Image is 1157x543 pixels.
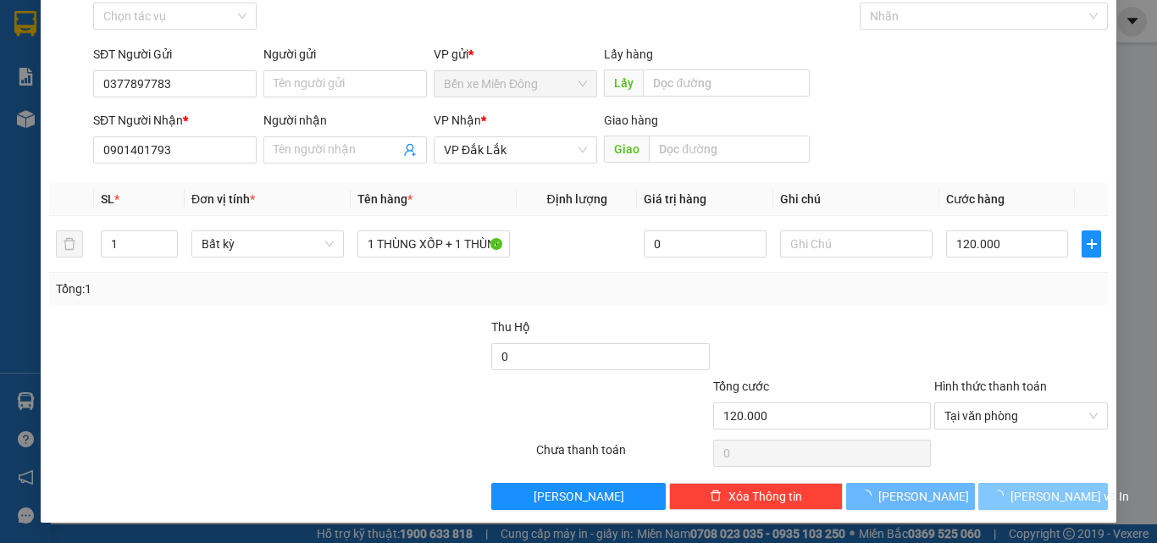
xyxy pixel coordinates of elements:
[846,483,976,510] button: [PERSON_NAME]
[669,483,843,510] button: deleteXóa Thông tin
[101,192,114,206] span: SL
[604,114,658,127] span: Giao hàng
[1082,237,1100,251] span: plus
[8,113,20,125] span: environment
[434,114,481,127] span: VP Nhận
[403,143,417,157] span: user-add
[649,136,810,163] input: Dọc đường
[117,72,225,91] li: VP VP Đắk Lắk
[992,490,1010,501] span: loading
[93,45,257,64] div: SĐT Người Gửi
[117,94,129,106] span: environment
[56,230,83,258] button: delete
[8,72,117,109] li: VP Bến xe Miền Đông
[202,231,334,257] span: Bất kỳ
[357,192,412,206] span: Tên hàng
[773,183,939,216] th: Ghi chú
[93,111,257,130] div: SĐT Người Nhận
[263,111,427,130] div: Người nhận
[604,136,649,163] span: Giao
[978,483,1108,510] button: [PERSON_NAME] và In
[56,280,448,298] div: Tổng: 1
[644,230,766,258] input: 0
[944,403,1098,429] span: Tại văn phòng
[546,192,606,206] span: Định lượng
[946,192,1005,206] span: Cước hàng
[357,230,510,258] input: VD: Bàn, Ghế
[934,380,1047,393] label: Hình thức thanh toán
[444,71,587,97] span: Bến xe Miền Đông
[878,487,969,506] span: [PERSON_NAME]
[604,69,643,97] span: Lấy
[860,490,878,501] span: loading
[491,483,665,510] button: [PERSON_NAME]
[1010,487,1129,506] span: [PERSON_NAME] và In
[444,137,587,163] span: VP Đắk Lắk
[534,487,624,506] span: [PERSON_NAME]
[491,320,530,334] span: Thu Hộ
[780,230,933,258] input: Ghi Chú
[8,8,246,41] li: Quý Thảo
[643,69,810,97] input: Dọc đường
[1082,230,1101,258] button: plus
[8,112,113,181] b: Quán nước dãy 8 - D07, BX Miền Đông 292 Đinh Bộ Lĩnh
[710,490,722,503] span: delete
[434,45,597,64] div: VP gửi
[191,192,255,206] span: Đơn vị tính
[604,47,653,61] span: Lấy hàng
[534,440,711,470] div: Chưa thanh toán
[263,45,427,64] div: Người gửi
[728,487,802,506] span: Xóa Thông tin
[713,380,769,393] span: Tổng cước
[644,192,706,206] span: Giá trị hàng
